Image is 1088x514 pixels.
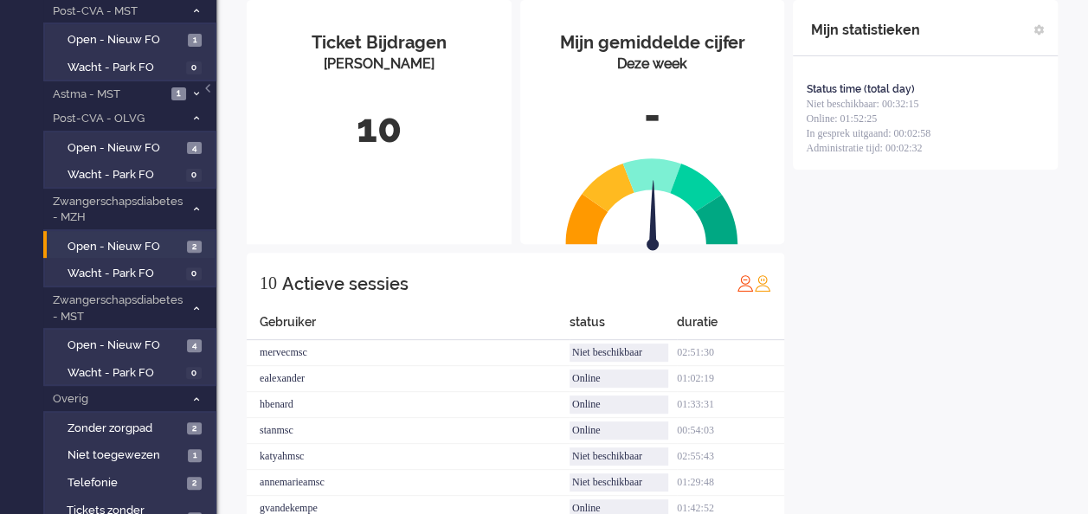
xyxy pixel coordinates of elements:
[247,340,570,366] div: mervecmsc
[677,366,784,392] div: 01:02:19
[565,157,738,245] img: semi_circle.svg
[754,274,771,292] img: profile_orange.svg
[570,395,668,414] div: Online
[68,447,183,464] span: Niet toegewezen
[247,470,570,496] div: annemarieamsc
[677,313,784,340] div: duratie
[50,138,215,157] a: Open - Nieuw FO 4
[50,263,215,282] a: Wacht - Park FO 0
[188,449,202,462] span: 1
[50,29,215,48] a: Open - Nieuw FO 1
[68,167,182,183] span: Wacht - Park FO
[187,422,202,435] span: 2
[50,57,215,76] a: Wacht - Park FO 0
[186,367,202,380] span: 0
[50,111,184,127] span: Post-CVA - OLVG
[171,87,186,100] span: 1
[50,445,215,464] a: Niet toegewezen 1
[677,340,784,366] div: 02:51:30
[68,266,182,282] span: Wacht - Park FO
[533,30,772,55] div: Mijn gemiddelde cijfer
[187,477,202,490] span: 2
[260,100,499,157] div: 10
[50,236,215,255] a: Open - Nieuw FO 2
[260,55,499,74] div: [PERSON_NAME]
[677,444,784,470] div: 02:55:43
[570,369,668,388] div: Online
[260,30,499,55] div: Ticket Bijdragen
[186,267,202,280] span: 0
[247,444,570,470] div: katyahmsc
[186,61,202,74] span: 0
[677,392,784,418] div: 01:33:31
[737,274,754,292] img: profile_red.svg
[68,60,182,76] span: Wacht - Park FO
[806,98,930,154] span: Niet beschikbaar: 00:32:15 Online: 01:52:25 In gesprek uitgaand: 00:02:58 Administratie tijd: 00:...
[68,32,183,48] span: Open - Nieuw FO
[533,55,772,74] div: Deze week
[68,475,183,492] span: Telefonie
[186,169,202,182] span: 0
[50,335,215,354] a: Open - Nieuw FO 4
[260,266,277,300] div: 10
[810,13,919,48] div: Mijn statistieken
[188,34,202,47] span: 1
[570,447,668,466] div: Niet beschikbaar
[50,3,184,20] span: Post-CVA - MST
[68,421,183,437] span: Zonder zorgpad
[282,267,409,301] div: Actieve sessies
[50,418,215,437] a: Zonder zorgpad 2
[187,241,202,254] span: 2
[50,472,215,492] a: Telefonie 2
[570,421,668,440] div: Online
[68,365,182,382] span: Wacht - Park FO
[50,363,215,382] a: Wacht - Park FO 0
[68,239,183,255] span: Open - Nieuw FO
[50,292,184,324] span: Zwangerschapsdiabetes - MST
[187,339,202,352] span: 4
[677,418,784,444] div: 00:54:03
[570,473,668,492] div: Niet beschikbaar
[570,344,668,362] div: Niet beschikbaar
[570,313,677,340] div: status
[50,87,166,103] span: Astma - MST
[50,391,184,408] span: Overig
[806,82,914,97] div: Status time (total day)
[533,87,772,145] div: -
[68,337,183,354] span: Open - Nieuw FO
[187,142,202,155] span: 4
[247,313,570,340] div: Gebruiker
[677,470,784,496] div: 01:29:48
[247,366,570,392] div: ealexander
[247,392,570,418] div: hbenard
[616,180,691,254] img: arrow.svg
[68,140,183,157] span: Open - Nieuw FO
[50,164,215,183] a: Wacht - Park FO 0
[247,418,570,444] div: stanmsc
[50,194,184,226] span: Zwangerschapsdiabetes - MZH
